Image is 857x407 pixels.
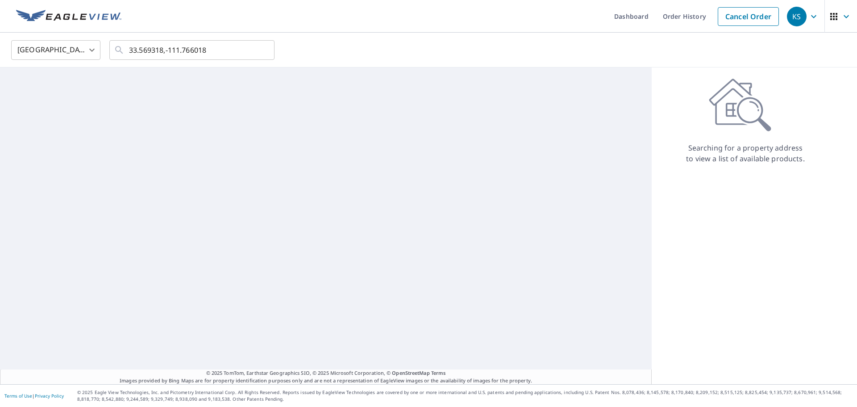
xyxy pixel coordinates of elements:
[206,369,446,377] span: © 2025 TomTom, Earthstar Geographics SIO, © 2025 Microsoft Corporation, ©
[35,393,64,399] a: Privacy Policy
[16,10,121,23] img: EV Logo
[718,7,779,26] a: Cancel Order
[129,38,256,63] input: Search by address or latitude-longitude
[4,393,64,399] p: |
[686,143,805,164] p: Searching for a property address to view a list of available products.
[392,369,429,376] a: OpenStreetMap
[4,393,32,399] a: Terms of Use
[11,38,100,63] div: [GEOGRAPHIC_DATA]
[77,389,853,403] p: © 2025 Eagle View Technologies, Inc. and Pictometry International Corp. All Rights Reserved. Repo...
[787,7,807,26] div: KS
[431,369,446,376] a: Terms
